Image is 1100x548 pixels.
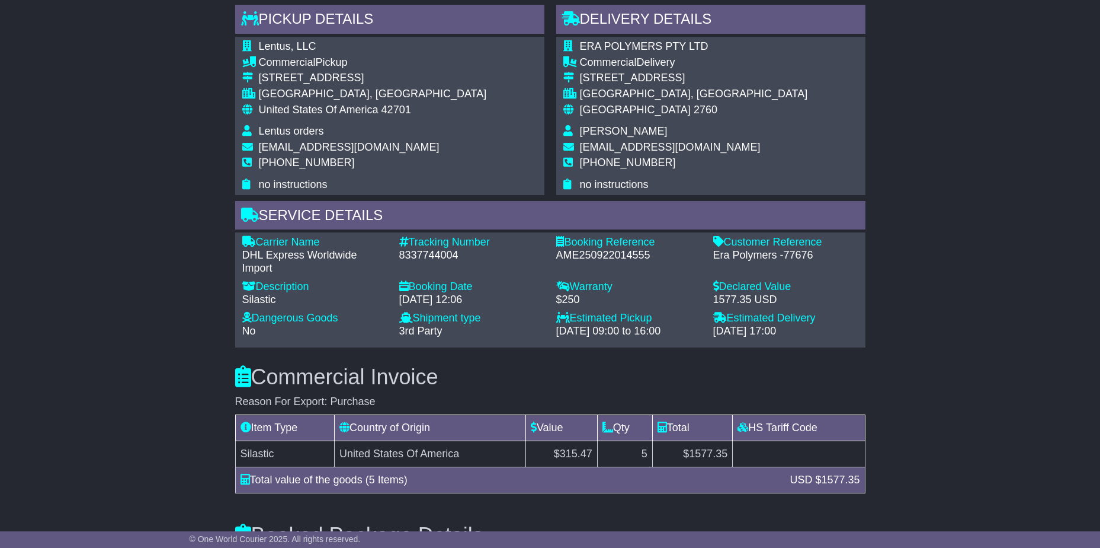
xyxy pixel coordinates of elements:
[580,141,761,153] span: [EMAIL_ADDRESS][DOMAIN_NAME]
[335,441,526,467] td: United States Of America
[580,56,637,68] span: Commercial
[556,5,865,37] div: Delivery Details
[242,249,387,275] div: DHL Express Worldwide Import
[580,125,668,137] span: [PERSON_NAME]
[556,312,701,325] div: Estimated Pickup
[597,415,652,441] td: Qty
[259,157,355,168] span: [PHONE_NUMBER]
[242,312,387,325] div: Dangerous Goods
[580,40,708,52] span: ERA POLYMERS PTY LTD
[242,236,387,249] div: Carrier Name
[580,157,676,168] span: [PHONE_NUMBER]
[556,325,701,338] div: [DATE] 09:00 to 16:00
[580,104,691,116] span: [GEOGRAPHIC_DATA]
[713,236,858,249] div: Customer Reference
[259,104,379,116] span: United States Of America
[399,281,544,294] div: Booking Date
[399,294,544,307] div: [DATE] 12:06
[242,281,387,294] div: Description
[556,281,701,294] div: Warranty
[259,88,487,101] div: [GEOGRAPHIC_DATA], [GEOGRAPHIC_DATA]
[259,72,487,85] div: [STREET_ADDRESS]
[259,40,316,52] span: Lentus, LLC
[259,56,316,68] span: Commercial
[733,415,865,441] td: HS Tariff Code
[190,534,361,544] span: © One World Courier 2025. All rights reserved.
[235,365,865,389] h3: Commercial Invoice
[713,294,858,307] div: 1577.35 USD
[335,415,526,441] td: Country of Origin
[713,249,858,262] div: Era Polymers -77676
[556,249,701,262] div: AME250922014555
[694,104,717,116] span: 2760
[525,441,597,467] td: $315.47
[713,312,858,325] div: Estimated Delivery
[597,441,652,467] td: 5
[580,56,808,69] div: Delivery
[784,472,865,488] div: USD $1577.35
[235,201,865,233] div: Service Details
[580,179,649,190] span: no instructions
[713,325,858,338] div: [DATE] 17:00
[381,104,411,116] span: 42701
[259,56,487,69] div: Pickup
[556,236,701,249] div: Booking Reference
[259,141,440,153] span: [EMAIL_ADDRESS][DOMAIN_NAME]
[652,415,733,441] td: Total
[525,415,597,441] td: Value
[556,294,701,307] div: $250
[399,312,544,325] div: Shipment type
[235,396,865,409] div: Reason For Export: Purchase
[235,441,335,467] td: Silastic
[235,524,865,547] h3: Booked Package Details
[580,88,808,101] div: [GEOGRAPHIC_DATA], [GEOGRAPHIC_DATA]
[652,441,733,467] td: $1577.35
[235,472,784,488] div: Total value of the goods (5 Items)
[399,249,544,262] div: 8337744004
[235,415,335,441] td: Item Type
[259,125,324,137] span: Lentus orders
[242,294,387,307] div: Silastic
[399,236,544,249] div: Tracking Number
[235,5,544,37] div: Pickup Details
[580,72,808,85] div: [STREET_ADDRESS]
[242,325,256,337] span: No
[713,281,858,294] div: Declared Value
[259,179,328,190] span: no instructions
[399,325,442,337] span: 3rd Party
